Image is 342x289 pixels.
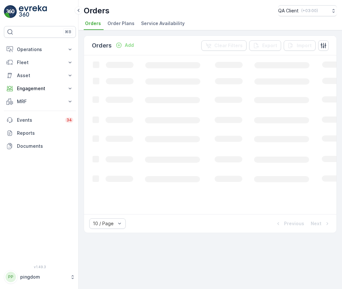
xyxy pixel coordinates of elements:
[262,42,277,49] p: Export
[19,5,47,18] img: logo_light-DOdMpM7g.png
[4,56,76,69] button: Fleet
[85,20,101,27] span: Orders
[107,20,135,27] span: Order Plans
[274,220,305,227] button: Previous
[4,270,76,284] button: PPpingdom
[4,127,76,140] a: Reports
[4,69,76,82] button: Asset
[17,143,73,149] p: Documents
[4,43,76,56] button: Operations
[17,98,63,105] p: MRF
[65,29,71,34] p: ⌘B
[113,41,136,49] button: Add
[284,40,316,51] button: Import
[4,140,76,153] a: Documents
[125,42,134,48] p: Add
[84,6,109,16] p: Orders
[4,265,76,269] span: v 1.49.3
[17,59,63,66] p: Fleet
[4,82,76,95] button: Engagement
[201,40,247,51] button: Clear Filters
[17,85,63,92] p: Engagement
[141,20,185,27] span: Service Availability
[20,274,67,280] p: pingdom
[297,42,312,49] p: Import
[310,220,331,227] button: Next
[214,42,243,49] p: Clear Filters
[17,72,63,79] p: Asset
[4,5,17,18] img: logo
[92,41,112,50] p: Orders
[278,7,299,14] p: QA Client
[284,220,304,227] p: Previous
[249,40,281,51] button: Export
[278,5,337,16] button: QA Client(+03:00)
[4,95,76,108] button: MRF
[311,220,321,227] p: Next
[17,130,73,136] p: Reports
[66,117,72,123] p: 34
[6,272,16,282] div: PP
[17,46,63,53] p: Operations
[4,114,76,127] a: Events34
[17,117,61,123] p: Events
[301,8,318,13] p: ( +03:00 )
